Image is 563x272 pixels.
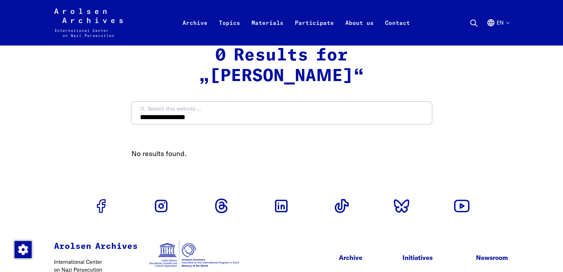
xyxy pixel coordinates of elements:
[450,194,473,217] a: Go to Youtube profile
[339,253,374,262] p: Archive
[131,46,432,86] h2: 0 Results for „[PERSON_NAME]“
[213,17,246,46] a: Topics
[14,241,31,258] div: Change consent
[246,17,289,46] a: Materials
[402,253,448,262] p: Initiatives
[54,242,138,251] strong: Arolsen Archives
[15,241,32,258] img: Change consent
[330,194,353,217] a: Go to Tiktok profile
[210,194,233,217] a: Go to Threads profile
[150,194,173,217] a: Go to Instagram profile
[270,194,293,217] a: Go to Linkedin profile
[340,17,379,46] a: About us
[476,253,509,262] p: Newsroom
[90,194,113,217] a: Go to Facebook profile
[177,9,416,37] nav: Primary
[177,17,213,46] a: Archive
[390,194,413,217] a: Go to Bluesky profile
[131,148,432,159] p: No results found.
[289,17,340,46] a: Participate
[379,17,416,46] a: Contact
[487,18,509,44] button: English, language selection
